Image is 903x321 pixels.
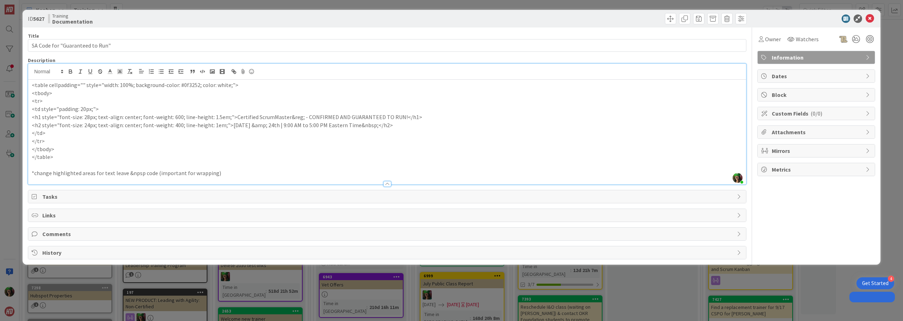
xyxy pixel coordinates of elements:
p: <tbody> [32,89,743,97]
span: Watchers [796,35,819,43]
span: ID [28,14,44,23]
span: Block [772,91,862,99]
span: Description [28,57,55,63]
p: </table> [32,153,743,161]
span: Comments [42,230,733,238]
b: 5627 [33,15,44,22]
span: Owner [765,35,781,43]
input: type card name here... [28,39,746,52]
img: zMbp8UmSkcuFrGHA6WMwLokxENeDinhm.jpg [733,173,743,183]
span: Mirrors [772,147,862,155]
label: Title [28,33,39,39]
span: Attachments [772,128,862,136]
span: Information [772,53,862,62]
p: <td style="padding: 20px;"> [32,105,743,113]
span: Tasks [42,192,733,201]
span: History [42,248,733,257]
span: Custom Fields [772,109,862,118]
div: 4 [888,276,894,282]
p: </tr> [32,137,743,145]
p: <h2 style="font-size: 24px; text-align: center; font-weight: 400; line-height: 1em;">[DATE] &amp;... [32,121,743,129]
p: <h1 style="font-size: 28px; text-align: center; font-weight: 600; line-height: 1.5em;">Certified ... [32,113,743,121]
p: </tbody> [32,145,743,153]
b: Documentation [52,19,93,24]
span: Links [42,211,733,220]
p: <table cellpadding="" style="width: 100%; background-color: #0f3252; color: white;"> [32,81,743,89]
div: Get Started [862,280,889,287]
span: Dates [772,72,862,80]
span: ( 0/0 ) [811,110,822,117]
p: *change highlighted areas for text leave &npsp code (important for wrapping) [32,169,743,177]
div: Open Get Started checklist, remaining modules: 4 [856,277,894,289]
span: Training [52,13,93,19]
p: </td> [32,129,743,137]
span: Metrics [772,165,862,174]
p: <tr> [32,97,743,105]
